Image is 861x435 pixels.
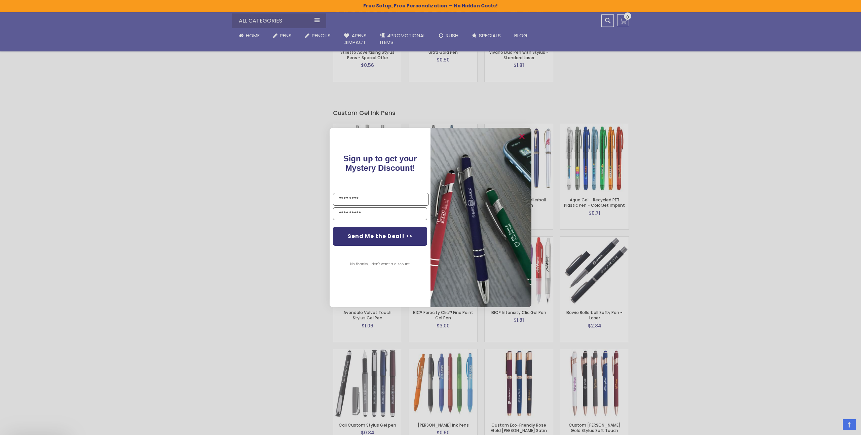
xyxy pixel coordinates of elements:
button: No thanks, I don't want a discount. [347,256,414,273]
span: ! [343,154,417,172]
span: Sign up to get your Mystery Discount [343,154,417,172]
button: Send Me the Deal! >> [333,227,427,246]
button: Close dialog [517,131,527,142]
img: pop-up-image [430,128,531,307]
